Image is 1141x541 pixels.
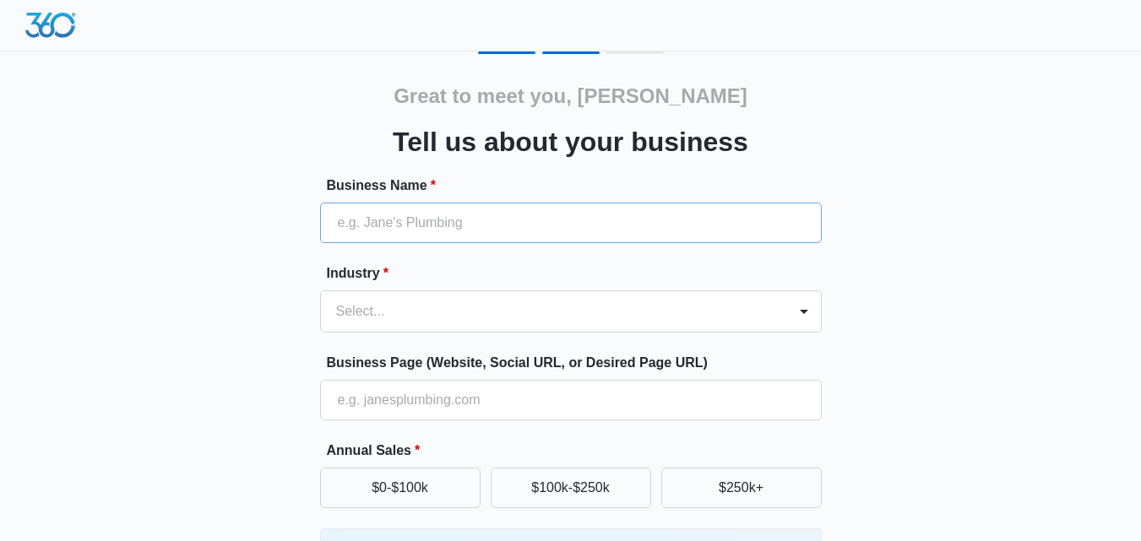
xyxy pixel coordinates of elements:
label: Business Name [327,176,829,196]
h3: Tell us about your business [393,122,748,162]
button: $100k-$250k [491,468,651,508]
h2: Great to meet you, [PERSON_NAME] [394,81,747,111]
button: $250k+ [661,468,822,508]
button: $0-$100k [320,468,481,508]
input: e.g. Jane's Plumbing [320,203,822,243]
label: Annual Sales [327,441,829,461]
label: Industry [327,263,829,284]
label: Business Page (Website, Social URL, or Desired Page URL) [327,353,829,373]
input: e.g. janesplumbing.com [320,380,822,420]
